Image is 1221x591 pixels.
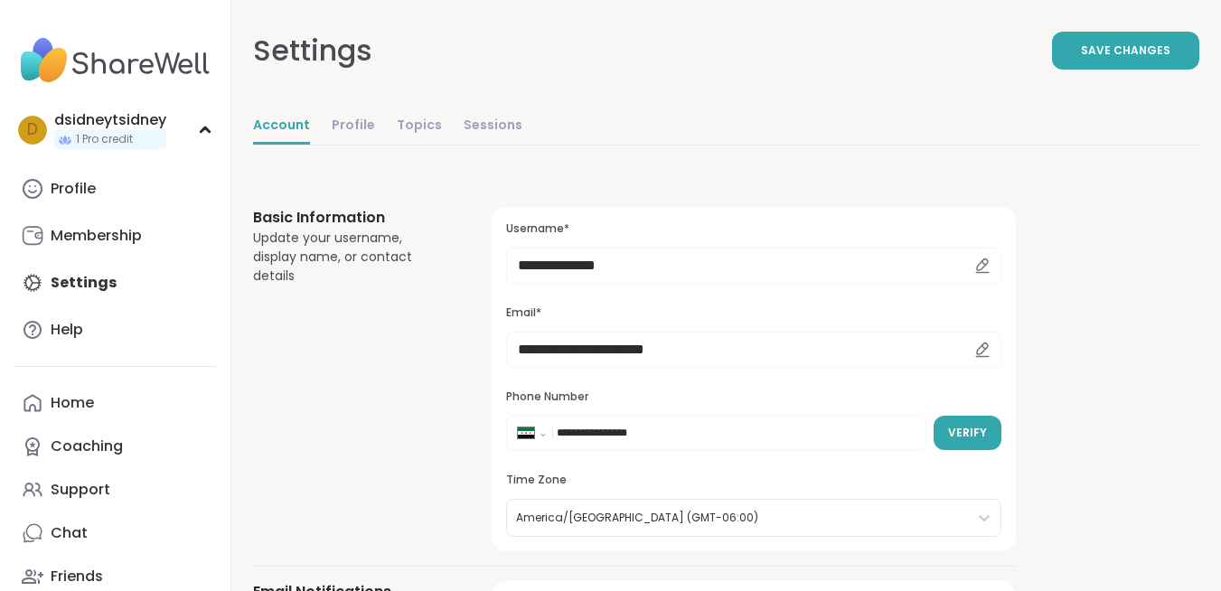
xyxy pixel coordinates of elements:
a: Membership [14,214,216,258]
span: Save Changes [1081,42,1170,59]
a: Sessions [464,108,522,145]
div: dsidneytsidney [54,110,166,130]
a: Profile [332,108,375,145]
h3: Basic Information [253,207,448,229]
a: Help [14,308,216,352]
div: Membership [51,226,142,246]
h3: Phone Number [506,389,1001,405]
button: Save Changes [1052,32,1199,70]
a: Chat [14,511,216,555]
div: Update your username, display name, or contact details [253,229,448,286]
div: Coaching [51,436,123,456]
img: ShareWell Nav Logo [14,29,216,92]
div: Settings [253,29,372,72]
div: Support [51,480,110,500]
button: Verify [934,416,1001,450]
a: Profile [14,167,216,211]
span: 1 Pro credit [76,132,133,147]
a: Coaching [14,425,216,468]
a: Support [14,468,216,511]
div: Home [51,393,94,413]
h3: Email* [506,305,1001,321]
div: Profile [51,179,96,199]
h3: Time Zone [506,473,1001,488]
a: Home [14,381,216,425]
div: Chat [51,523,88,543]
a: Account [253,108,310,145]
h3: Username* [506,221,1001,237]
a: Topics [397,108,442,145]
span: Verify [948,425,987,441]
div: Help [51,320,83,340]
div: Friends [51,567,103,586]
span: d [27,118,38,142]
